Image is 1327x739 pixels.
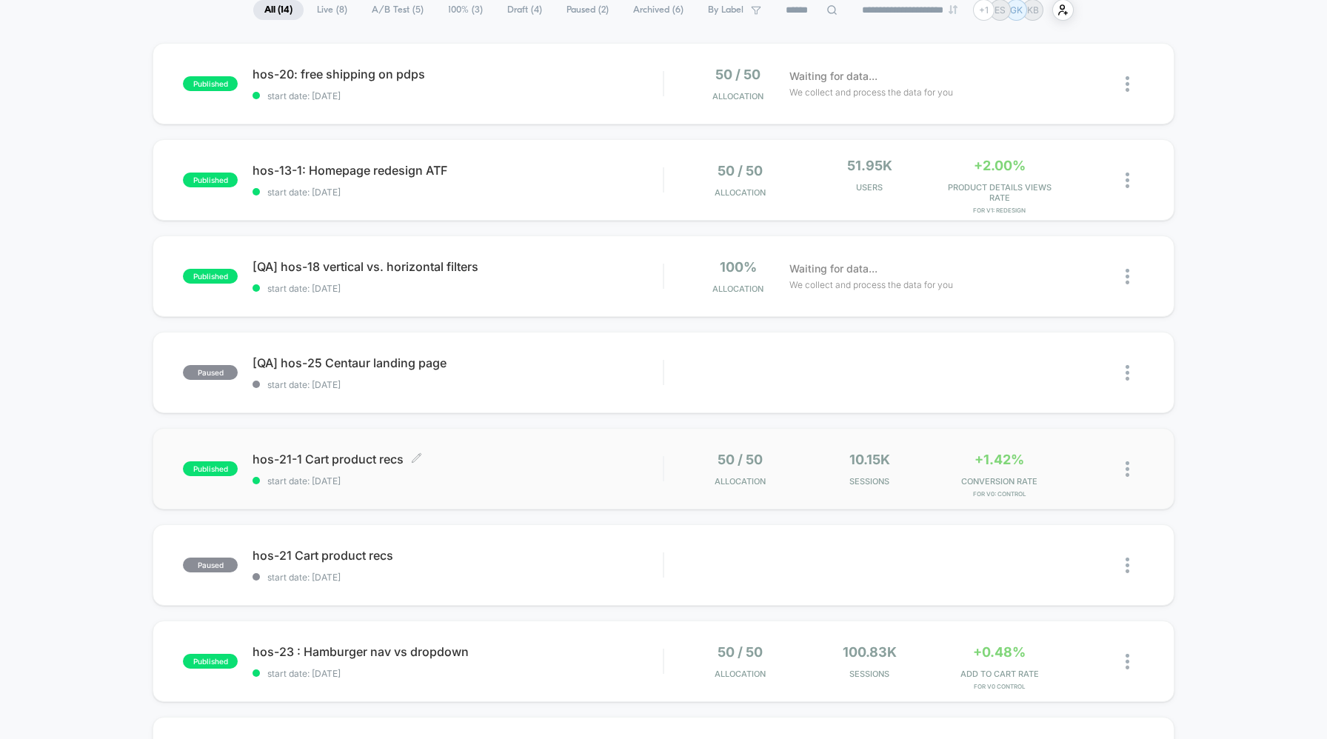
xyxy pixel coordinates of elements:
p: ES [995,4,1006,16]
span: hos-21-1 Cart product recs [253,452,663,467]
img: end [949,5,957,14]
p: GK [1010,4,1023,16]
span: Waiting for data... [789,261,878,277]
img: close [1126,558,1129,573]
span: Allocation [712,91,763,101]
img: close [1126,461,1129,477]
span: published [183,76,238,91]
span: hos-23 : Hamburger nav vs dropdown [253,644,663,659]
span: By Label [708,4,743,16]
span: 50 / 50 [718,644,763,660]
span: start date: [DATE] [253,475,663,486]
span: hos-20: free shipping on pdps [253,67,663,81]
span: Waiting for data... [789,68,878,84]
span: hos-21 Cart product recs [253,548,663,563]
span: Allocation [715,187,766,198]
span: start date: [DATE] [253,668,663,679]
span: +1.42% [975,452,1024,467]
img: close [1126,269,1129,284]
span: start date: [DATE] [253,283,663,294]
span: [QA] hos-25 Centaur landing page [253,355,663,370]
span: paused [183,558,238,572]
span: +0.48% [973,644,1026,660]
span: for v0: control [938,490,1060,498]
span: start date: [DATE] [253,572,663,583]
span: 100% [720,259,757,275]
span: hos-13-1: Homepage redesign ATF [253,163,663,178]
span: for v1: redesign [938,207,1060,214]
span: 50 / 50 [718,163,763,178]
span: We collect and process the data for you [789,85,953,99]
span: Users [809,182,931,193]
span: 10.15k [849,452,890,467]
span: Sessions [809,476,931,486]
span: 50 / 50 [718,452,763,467]
img: close [1126,365,1129,381]
span: CONVERSION RATE [938,476,1060,486]
span: Allocation [715,476,766,486]
span: +2.00% [974,158,1026,173]
span: ADD TO CART RATE [938,669,1060,679]
p: KB [1027,4,1039,16]
span: paused [183,365,238,380]
span: Allocation [715,669,766,679]
span: published [183,269,238,284]
span: Allocation [712,284,763,294]
span: Sessions [809,669,931,679]
span: start date: [DATE] [253,379,663,390]
span: 100.83k [843,644,897,660]
img: close [1126,654,1129,669]
span: published [183,173,238,187]
span: 51.95k [847,158,892,173]
span: We collect and process the data for you [789,278,953,292]
span: for v0 control [938,683,1060,690]
span: [QA] hos-18 vertical vs. horizontal filters [253,259,663,274]
span: start date: [DATE] [253,90,663,101]
img: close [1126,76,1129,92]
img: close [1126,173,1129,188]
span: start date: [DATE] [253,187,663,198]
span: PRODUCT DETAILS VIEWS RATE [938,182,1060,203]
span: published [183,654,238,669]
span: 50 / 50 [715,67,761,82]
span: published [183,461,238,476]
